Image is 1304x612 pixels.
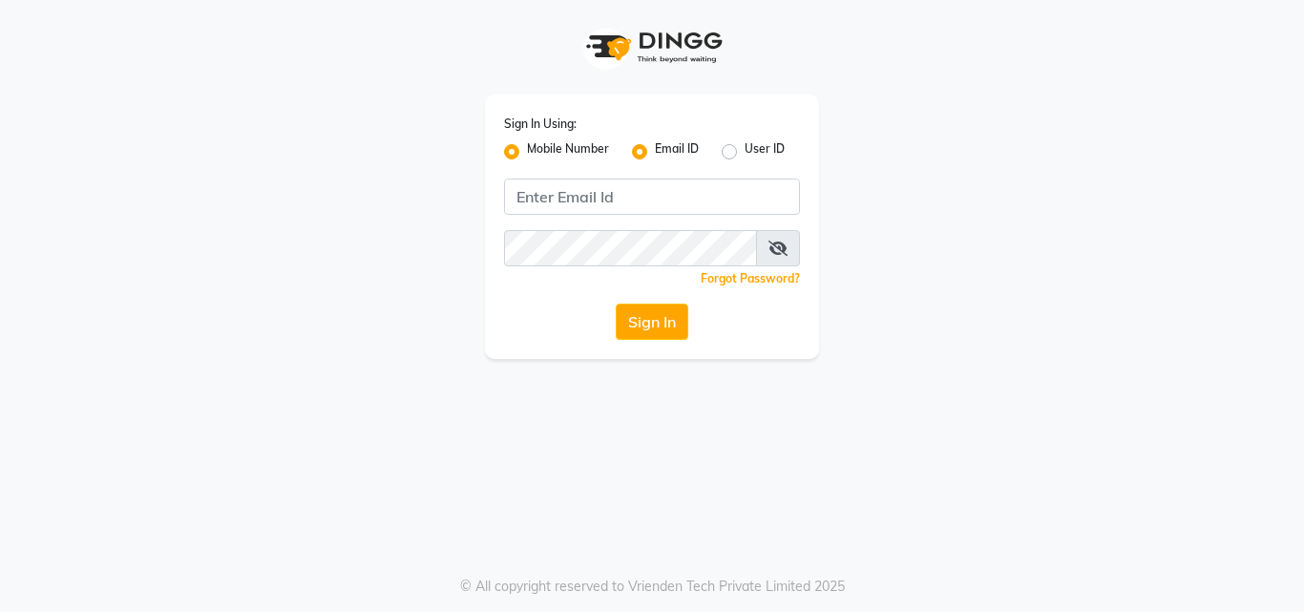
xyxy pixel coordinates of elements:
[504,230,757,266] input: Username
[504,179,800,215] input: Username
[616,304,688,340] button: Sign In
[745,140,785,163] label: User ID
[527,140,609,163] label: Mobile Number
[504,116,577,133] label: Sign In Using:
[655,140,699,163] label: Email ID
[576,19,728,75] img: logo1.svg
[701,271,800,285] a: Forgot Password?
